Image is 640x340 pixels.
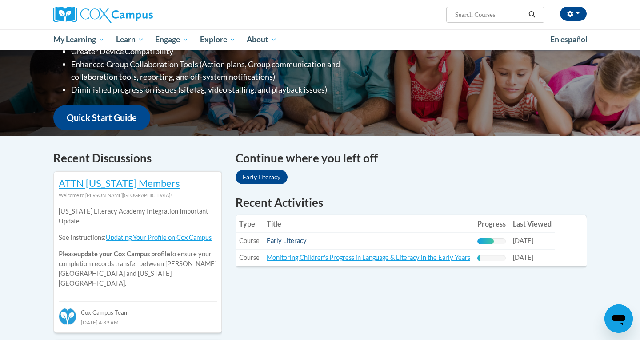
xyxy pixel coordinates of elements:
iframe: Button to launch messaging window [604,304,633,333]
b: update your Cox Campus profile [77,250,170,258]
a: Monitoring Children's Progress in Language & Literacy in the Early Years [267,254,470,261]
li: Diminished progression issues (site lag, video stalling, and playback issues) [71,83,376,96]
span: Learn [116,34,144,45]
div: Welcome to [PERSON_NAME][GEOGRAPHIC_DATA]! [59,190,217,200]
a: Learn [110,29,150,50]
a: My Learning [48,29,110,50]
th: Last Viewed [509,215,555,233]
span: Explore [200,34,236,45]
th: Type [236,215,263,233]
h4: Continue where you left off [236,150,587,167]
li: Greater Device Compatibility [71,45,376,58]
a: Early Literacy [267,237,307,244]
h1: Recent Activities [236,194,587,210]
a: En español [544,30,593,49]
h4: Recent Discussions [53,150,222,167]
span: Course [239,254,260,261]
a: Quick Start Guide [53,105,150,130]
div: Please to ensure your completion records transfer between [PERSON_NAME][GEOGRAPHIC_DATA] and [US_... [59,200,217,295]
a: About [241,29,283,50]
span: En español [550,35,588,44]
div: [DATE] 4:39 AM [59,317,217,327]
li: Enhanced Group Collaboration Tools (Action plans, Group communication and collaboration tools, re... [71,58,376,84]
span: [DATE] [513,254,533,261]
span: [DATE] [513,237,533,244]
span: My Learning [53,34,104,45]
a: Engage [149,29,194,50]
div: Cox Campus Team [59,301,217,317]
div: Progress, % [477,238,494,244]
div: Progress, % [477,255,480,261]
button: Search [525,9,539,20]
a: ATTN [US_STATE] Members [59,177,180,189]
img: Cox Campus [53,7,153,23]
a: Updating Your Profile on Cox Campus [106,234,212,241]
a: Explore [194,29,241,50]
a: Early Literacy [236,170,288,184]
p: See instructions: [59,233,217,243]
span: About [247,34,277,45]
p: [US_STATE] Literacy Academy Integration Important Update [59,206,217,226]
th: Title [263,215,474,233]
span: Engage [155,34,188,45]
button: Account Settings [560,7,587,21]
img: Cox Campus Team [59,308,76,325]
a: Cox Campus [53,7,222,23]
input: Search Courses [454,9,525,20]
th: Progress [474,215,509,233]
span: Course [239,237,260,244]
div: Main menu [40,29,600,50]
